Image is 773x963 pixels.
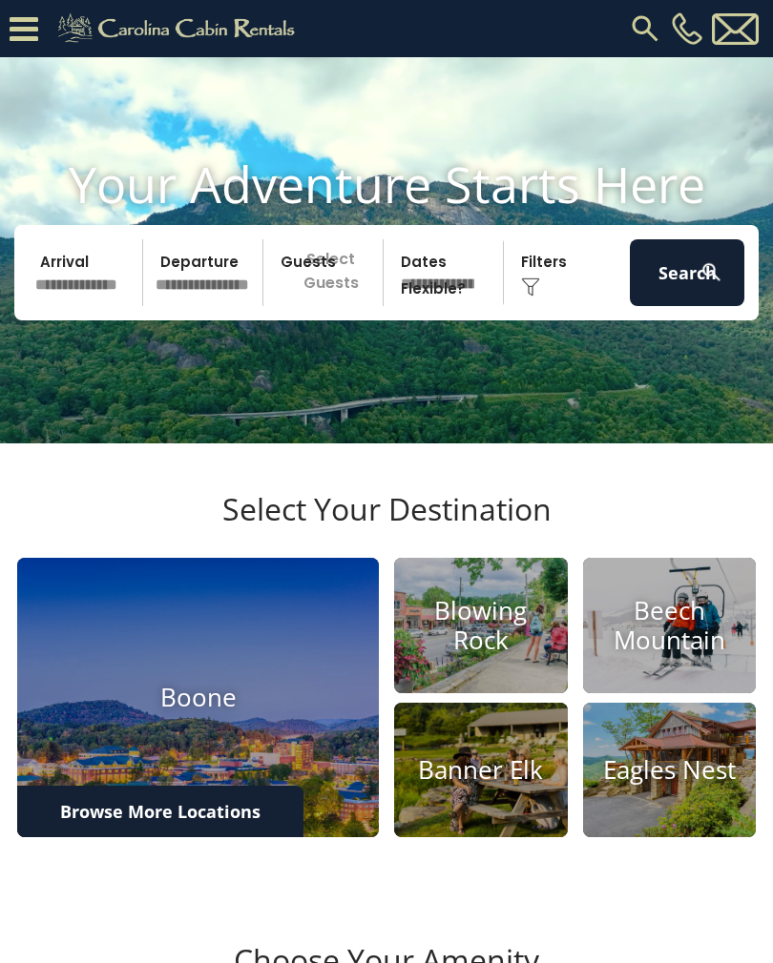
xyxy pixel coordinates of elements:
h4: Blowing Rock [394,596,568,655]
a: Browse More Locations [17,786,303,837]
h4: Boone [17,683,379,712]
a: Blowing Rock [394,558,568,693]
a: Beech Mountain [583,558,757,693]
h3: Select Your Destination [14,491,759,558]
img: search-regular-white.png [700,260,723,284]
p: Select Guests [269,239,383,306]
a: [PHONE_NUMBER] [667,12,707,45]
h4: Beech Mountain [583,596,757,655]
a: Banner Elk [394,703,568,838]
img: Khaki-logo.png [48,10,311,48]
h1: Your Adventure Starts Here [14,154,759,214]
img: search-regular.svg [628,11,662,46]
h4: Eagles Nest [583,755,757,785]
h4: Banner Elk [394,755,568,785]
a: Eagles Nest [583,703,757,838]
button: Search [630,239,744,306]
img: filter--v1.png [521,277,540,297]
a: Boone [17,558,379,837]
